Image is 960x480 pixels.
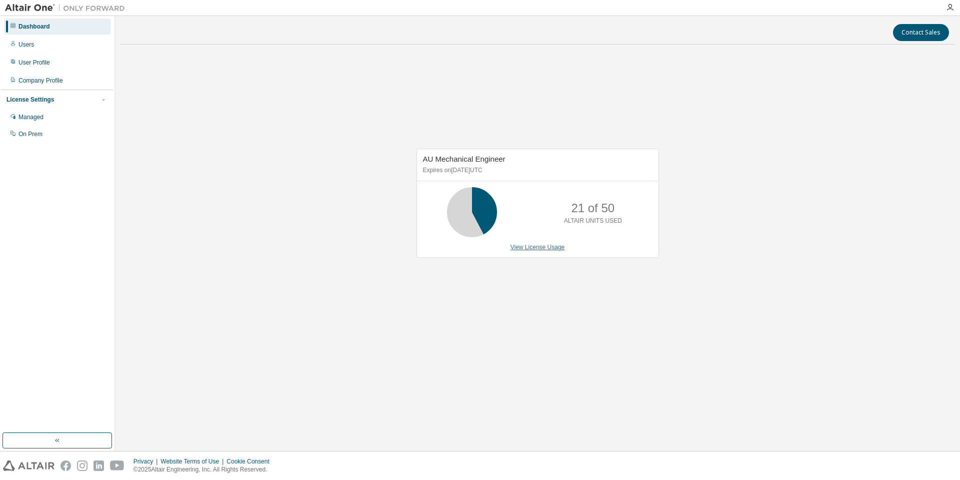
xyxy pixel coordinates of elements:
[133,457,160,465] div: Privacy
[18,23,50,31] div: Dashboard
[93,460,104,471] img: linkedin.svg
[893,24,949,41] button: Contact Sales
[5,3,130,13] img: Altair One
[110,460,124,471] img: youtube.svg
[423,155,505,163] span: AU Mechanical Engineer
[6,96,54,104] div: License Settings
[3,460,54,471] img: altair_logo.svg
[18,113,43,121] div: Managed
[564,217,622,225] p: ALTAIR UNITS USED
[18,130,42,138] div: On Prem
[226,457,275,465] div: Cookie Consent
[18,77,63,85] div: Company Profile
[510,244,565,251] a: View License Usage
[60,460,71,471] img: facebook.svg
[423,166,650,175] p: Expires on [DATE] UTC
[571,200,614,217] p: 21 of 50
[18,41,34,49] div: Users
[160,457,226,465] div: Website Terms of Use
[133,465,275,474] p: © 2025 Altair Engineering, Inc. All Rights Reserved.
[77,460,87,471] img: instagram.svg
[18,59,50,67] div: User Profile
